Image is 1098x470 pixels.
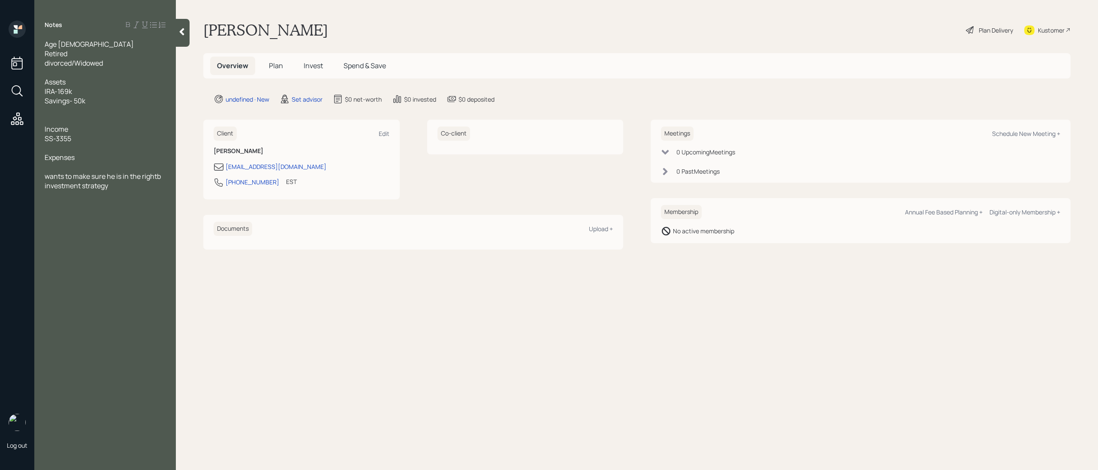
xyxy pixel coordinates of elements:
[992,130,1060,138] div: Schedule New Meeting +
[269,61,283,70] span: Plan
[661,205,702,219] h6: Membership
[45,96,85,105] span: Savings- 50k
[379,130,389,138] div: Edit
[45,58,103,68] span: divorced/Widowed
[286,177,297,186] div: EST
[9,414,26,431] img: retirable_logo.png
[344,61,386,70] span: Spend & Save
[217,61,248,70] span: Overview
[45,134,71,143] span: SS-3355
[45,153,75,162] span: Expenses
[203,21,328,39] h1: [PERSON_NAME]
[345,95,382,104] div: $0 net-worth
[673,226,734,235] div: No active membership
[905,208,983,216] div: Annual Fee Based Planning +
[661,127,694,141] h6: Meetings
[404,95,436,104] div: $0 invested
[7,441,27,449] div: Log out
[45,77,66,87] span: Assets
[214,127,237,141] h6: Client
[45,21,62,29] label: Notes
[45,172,162,190] span: wants to make sure he is in the rightb investment strategy
[304,61,323,70] span: Invest
[214,148,389,155] h6: [PERSON_NAME]
[292,95,323,104] div: Set advisor
[45,49,67,58] span: Retired
[1038,26,1065,35] div: Kustomer
[45,87,72,96] span: IRA-169k
[589,225,613,233] div: Upload +
[226,178,279,187] div: [PHONE_NUMBER]
[459,95,495,104] div: $0 deposited
[226,162,326,171] div: [EMAIL_ADDRESS][DOMAIN_NAME]
[226,95,269,104] div: undefined · New
[676,167,720,176] div: 0 Past Meeting s
[45,39,134,49] span: Age [DEMOGRAPHIC_DATA]
[979,26,1013,35] div: Plan Delivery
[45,124,68,134] span: Income
[437,127,470,141] h6: Co-client
[676,148,735,157] div: 0 Upcoming Meeting s
[214,222,252,236] h6: Documents
[989,208,1060,216] div: Digital-only Membership +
